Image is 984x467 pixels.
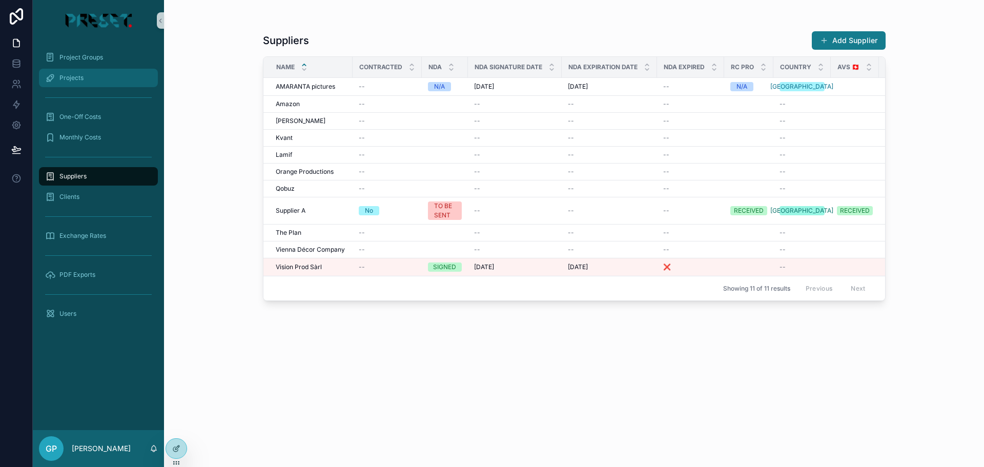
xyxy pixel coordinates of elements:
[39,188,158,206] a: Clients
[663,83,669,91] span: --
[474,168,556,176] a: --
[780,229,786,237] span: --
[663,117,669,125] span: --
[276,207,346,215] a: Supplier A
[428,82,462,91] a: N/A
[33,41,164,336] div: scrollable content
[359,63,402,71] span: Contracted
[359,263,416,271] a: --
[474,134,480,142] span: --
[770,206,833,215] div: [GEOGRAPHIC_DATA]
[276,168,346,176] a: Orange Productions
[59,133,101,141] span: Monthly Costs
[72,443,131,454] p: [PERSON_NAME]
[474,263,556,271] a: [DATE]
[474,151,556,159] a: --
[568,117,574,125] span: --
[359,185,365,193] span: --
[276,100,346,108] a: Amazon
[474,83,494,91] span: [DATE]
[663,185,669,193] span: --
[780,246,825,254] a: --
[428,63,442,71] span: NDA
[59,271,95,279] span: PDF Exports
[474,168,480,176] span: --
[359,117,365,125] span: --
[474,229,480,237] span: --
[276,117,346,125] a: [PERSON_NAME]
[474,207,556,215] a: --
[663,246,718,254] a: --
[663,151,718,159] a: --
[474,83,556,91] a: [DATE]
[770,82,833,91] div: [GEOGRAPHIC_DATA]
[663,168,669,176] span: --
[434,201,456,220] div: TO BE SENT
[474,229,556,237] a: --
[276,185,295,193] span: Qobuz
[359,229,416,237] a: --
[780,100,786,108] span: --
[359,229,365,237] span: --
[433,262,456,272] div: SIGNED
[734,206,764,215] div: RECEIVED
[276,134,293,142] span: Kvant
[276,185,346,193] a: Qobuz
[780,100,825,108] a: --
[359,246,365,254] span: --
[663,151,669,159] span: --
[663,117,718,125] a: --
[663,83,718,91] a: --
[568,263,651,271] a: [DATE]
[359,134,365,142] span: --
[59,232,106,240] span: Exchange Rates
[840,206,870,215] div: RECEIVED
[276,246,346,254] a: Vienna Décor Company
[276,100,300,108] span: Amazon
[474,117,480,125] span: --
[730,206,767,215] a: RECEIVED
[780,185,825,193] a: --
[359,263,365,271] span: --
[663,134,718,142] a: --
[359,168,416,176] a: --
[663,134,669,142] span: --
[474,185,480,193] span: --
[780,168,825,176] a: --
[568,134,574,142] span: --
[59,53,103,62] span: Project Groups
[568,207,574,215] span: --
[39,48,158,67] a: Project Groups
[39,167,158,186] a: Suppliers
[780,117,825,125] a: --
[276,151,292,159] span: Lamif
[568,83,588,91] span: [DATE]
[780,63,811,71] span: Country
[780,82,825,91] a: [GEOGRAPHIC_DATA]
[359,83,365,91] span: --
[276,117,325,125] span: [PERSON_NAME]
[359,151,416,159] a: --
[474,151,480,159] span: --
[568,168,574,176] span: --
[59,172,87,180] span: Suppliers
[568,151,574,159] span: --
[365,206,373,215] div: No
[780,263,786,271] span: --
[568,207,651,215] a: --
[474,100,480,108] span: --
[59,193,79,201] span: Clients
[359,83,416,91] a: --
[474,117,556,125] a: --
[663,263,718,271] a: ❌
[663,229,718,237] a: --
[780,151,825,159] a: --
[812,31,886,50] button: Add Supplier
[568,63,638,71] span: NDA Expiration Date
[568,151,651,159] a: --
[780,117,786,125] span: --
[276,207,305,215] span: Supplier A
[276,263,322,271] span: Vision Prod Sàrl
[276,63,295,71] span: Name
